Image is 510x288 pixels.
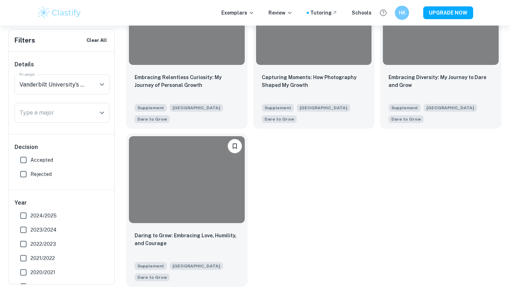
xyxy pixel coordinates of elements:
[262,104,294,112] span: Supplement
[389,104,421,112] span: Supplement
[170,262,223,270] span: [GEOGRAPHIC_DATA]
[30,226,57,234] span: 2023/2024
[170,104,223,112] span: [GEOGRAPHIC_DATA]
[265,116,294,122] span: Dare to Grow
[398,9,406,17] h6: HK
[137,116,167,122] span: Dare to Grow
[15,35,35,45] h6: Filters
[30,156,53,164] span: Accepted
[30,212,57,220] span: 2024/2025
[135,115,170,123] span: Vanderbilt University’s motto, Crescere aude, is Latin for “dare to grow.” In your response, refl...
[135,104,167,112] span: Supplement
[30,254,55,262] span: 2021/2022
[262,115,297,123] span: Vanderbilt University’s motto, Crescere aude, is Latin for “dare to grow.” In your response, refl...
[126,134,248,288] a: BookmarkDaring to Grow: Embracing Love, Humility, and CourageSupplement[GEOGRAPHIC_DATA]Vanderbil...
[137,274,167,281] span: Dare to Grow
[262,73,366,89] p: Capturing Moments: How Photography Shaped My Growth
[19,71,35,77] label: Prompt
[268,9,293,17] p: Review
[389,73,493,89] p: Embracing Diversity: My Journey to Dare and Grow
[377,7,389,19] button: Help and Feedback
[395,6,409,20] button: HK
[15,199,109,207] h6: Year
[424,104,477,112] span: [GEOGRAPHIC_DATA]
[135,232,239,247] p: Daring to Grow: Embracing Love, Humility, and Courage
[15,143,109,151] h6: Decision
[228,139,242,153] button: Bookmark
[310,9,338,17] a: Tutoring
[221,9,254,17] p: Exemplars
[423,6,473,19] button: UPGRADE NOW
[37,6,82,20] img: Clastify logo
[85,35,109,46] button: Clear All
[135,73,239,89] p: Embracing Relentless Curiosity: My Journey of Personal Growth
[389,115,424,123] span: Vanderbilt University’s motto, Crescere aude, is Latin for “dare to grow.” In your response, refl...
[97,79,107,89] button: Open
[30,240,56,248] span: 2022/2023
[135,262,167,270] span: Supplement
[15,60,109,69] h6: Details
[30,170,52,178] span: Rejected
[135,273,170,281] span: Vanderbilt University’s motto, Crescere aude, is Latin for “dare to grow.” In your response, refl...
[30,268,55,276] span: 2020/2021
[297,104,350,112] span: [GEOGRAPHIC_DATA]
[352,9,372,17] a: Schools
[97,108,107,118] button: Open
[391,116,421,122] span: Dare to Grow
